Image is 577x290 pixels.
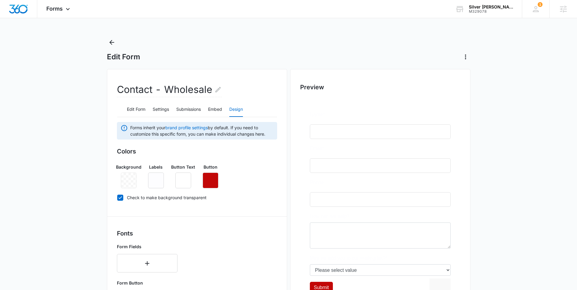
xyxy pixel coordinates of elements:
h2: Preview [300,83,460,92]
p: Background [116,164,141,170]
span: 1 [538,2,542,7]
p: Button Text [171,164,195,170]
h2: Contact - Wholesale [117,82,222,97]
span: Forms inherit your by default. If you need to customize this specific form, you can make individu... [130,124,274,137]
button: Submissions [176,102,201,117]
p: Form Fields [117,243,177,250]
span: Submit [4,174,19,179]
button: Back [107,38,117,47]
p: Form Button [117,280,177,286]
span: Forms [46,5,63,12]
h1: Edit Form [107,52,140,61]
p: Labels [149,164,163,170]
button: Embed [208,102,222,117]
div: account id [469,9,513,14]
h3: Colors [117,147,277,156]
button: Edit Form [127,102,145,117]
p: Button [204,164,217,170]
h3: Fonts [117,229,277,238]
iframe: reCAPTCHA [120,167,197,186]
label: Check to make background transparent [117,194,277,201]
button: Actions [461,52,470,62]
button: Settings [153,102,169,117]
div: notifications count [538,2,542,7]
button: Design [229,102,243,117]
button: Edit Form Name [214,82,222,97]
a: brand profile settings [165,125,208,130]
div: account name [469,5,513,9]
